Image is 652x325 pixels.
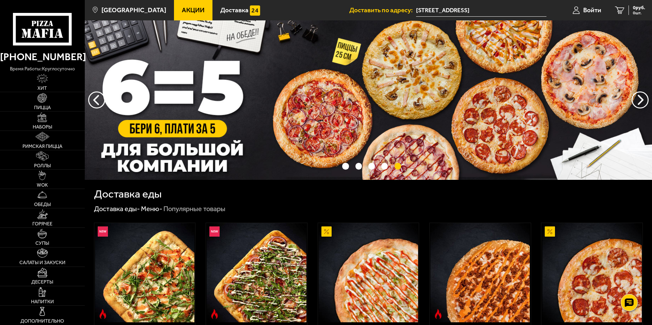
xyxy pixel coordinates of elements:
button: точки переключения [381,163,388,169]
span: Салаты и закуски [19,260,65,265]
img: Пепперони 25 см (толстое с сыром) [542,223,642,322]
span: Хит [37,86,47,91]
a: АкционныйАль-Шам 25 см (тонкое тесто) [318,223,419,322]
span: Доставка [220,7,249,13]
a: НовинкаОстрое блюдоРимская с креветками [94,223,195,322]
img: Острое блюдо [433,309,443,319]
span: Обеды [34,202,51,207]
span: Наборы [33,125,52,130]
span: Римская пицца [22,144,62,149]
span: Супы [35,241,49,246]
img: Биф чили 25 см (толстое с сыром) [430,223,530,322]
span: Горячее [32,222,52,226]
span: WOK [37,183,48,188]
button: точки переключения [368,163,375,169]
a: НовинкаОстрое блюдоРимская с мясным ассорти [206,223,307,322]
span: Пицца [34,105,51,110]
span: Доставить по адресу: [349,7,416,13]
img: Новинка [209,226,220,237]
img: Римская с креветками [95,223,194,322]
span: Россия, Санкт-Петербург, Дунайский проспект, 14к1 [416,4,546,17]
span: Акции [182,7,205,13]
span: Дополнительно [20,319,64,324]
a: Доставка еды- [94,205,140,213]
img: Акционный [545,226,555,237]
a: Меню- [141,205,162,213]
img: Акционный [321,226,332,237]
button: следующий [88,91,105,108]
a: Острое блюдоБиф чили 25 см (толстое с сыром) [430,223,531,322]
h1: Доставка еды [94,189,162,200]
button: предыдущий [632,91,649,108]
div: Популярные товары [163,205,225,213]
button: точки переключения [355,163,362,169]
span: Роллы [34,164,51,168]
button: точки переключения [395,163,401,169]
span: 0 шт. [633,11,645,15]
input: Ваш адрес доставки [416,4,546,17]
button: точки переключения [342,163,349,169]
span: Десерты [31,280,53,285]
span: 0 руб. [633,5,645,10]
span: Войти [583,7,601,13]
span: [GEOGRAPHIC_DATA] [101,7,166,13]
img: Аль-Шам 25 см (тонкое тесто) [319,223,418,322]
img: Римская с мясным ассорти [207,223,306,322]
img: 15daf4d41897b9f0e9f617042186c801.svg [250,5,260,16]
img: Острое блюдо [209,309,220,319]
img: Острое блюдо [98,309,108,319]
span: Напитки [31,300,54,304]
img: Новинка [98,226,108,237]
a: АкционныйПепперони 25 см (толстое с сыром) [541,223,642,322]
